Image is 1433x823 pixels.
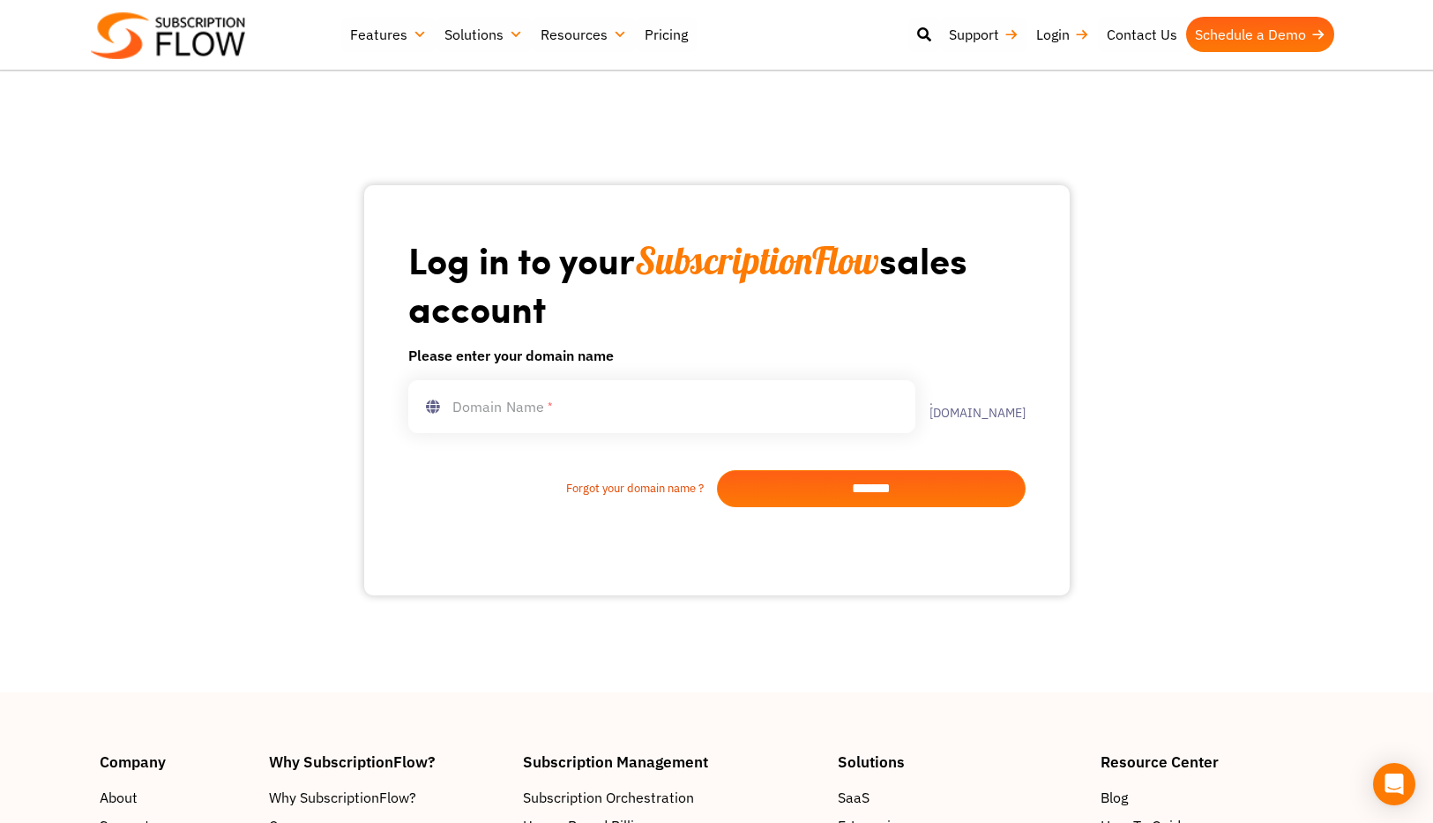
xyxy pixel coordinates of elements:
[636,17,697,52] a: Pricing
[100,754,252,769] h4: Company
[269,754,505,769] h4: Why SubscriptionFlow?
[341,17,436,52] a: Features
[1186,17,1334,52] a: Schedule a Demo
[1373,763,1415,805] div: Open Intercom Messenger
[436,17,532,52] a: Solutions
[635,237,879,284] span: SubscriptionFlow
[91,12,245,59] img: Subscriptionflow
[408,345,1026,366] h6: Please enter your domain name
[269,787,505,808] a: Why SubscriptionFlow?
[523,754,820,769] h4: Subscription Management
[940,17,1027,52] a: Support
[838,754,1083,769] h4: Solutions
[838,787,1083,808] a: SaaS
[523,787,820,808] a: Subscription Orchestration
[532,17,636,52] a: Resources
[838,787,870,808] span: SaaS
[1098,17,1186,52] a: Contact Us
[408,480,717,498] a: Forgot your domain name ?
[269,787,416,808] span: Why SubscriptionFlow?
[523,787,694,808] span: Subscription Orchestration
[915,394,1026,419] label: .[DOMAIN_NAME]
[1101,787,1128,808] span: Blog
[100,787,138,808] span: About
[1101,787,1333,808] a: Blog
[1027,17,1098,52] a: Login
[408,236,1026,331] h1: Log in to your sales account
[100,787,252,808] a: About
[1101,754,1333,769] h4: Resource Center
